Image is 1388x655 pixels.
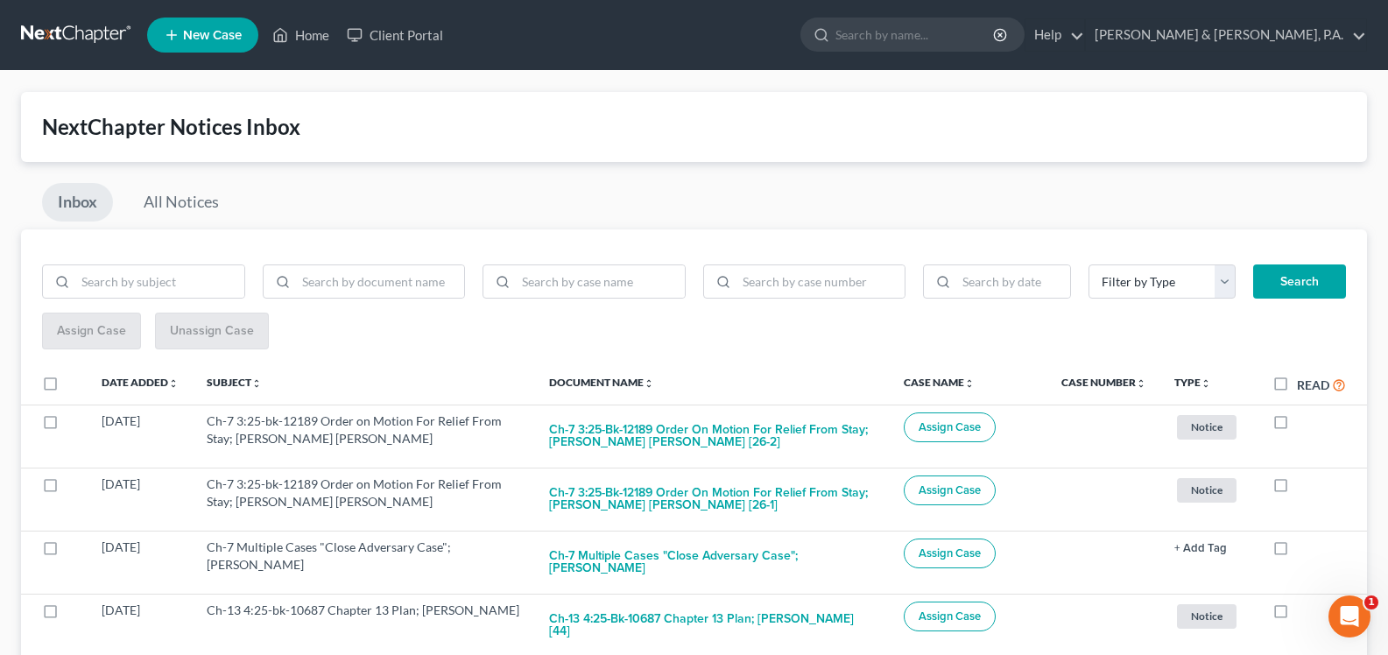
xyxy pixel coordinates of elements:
i: unfold_more [1136,378,1146,389]
i: unfold_more [644,378,654,389]
input: Search by name... [835,18,996,51]
input: Search by case name [516,265,685,299]
td: [DATE] [88,531,193,594]
a: Case Numberunfold_more [1061,376,1146,389]
button: Ch-7 3:25-bk-12189 Order on Motion For Relief From Stay; [PERSON_NAME] [PERSON_NAME] [26-1] [549,475,875,523]
a: Home [264,19,338,51]
a: Inbox [42,183,113,222]
span: Assign Case [919,420,981,434]
span: Assign Case [919,546,981,560]
span: Notice [1177,478,1237,502]
span: New Case [183,29,242,42]
button: Assign Case [904,475,996,505]
button: Assign Case [904,539,996,568]
input: Search by case number [736,265,905,299]
button: Assign Case [904,602,996,631]
span: Notice [1177,604,1237,628]
button: Ch-13 4:25-bk-10687 Chapter 13 Plan; [PERSON_NAME] [44] [549,602,875,649]
td: [DATE] [88,468,193,531]
td: Ch-7 3:25-bk-12189 Order on Motion For Relief From Stay; [PERSON_NAME] [PERSON_NAME] [193,405,535,468]
a: Notice [1174,475,1244,504]
td: Ch-7 Multiple Cases "Close Adversary Case"; [PERSON_NAME] [193,531,535,594]
i: unfold_more [251,378,262,389]
button: Ch-7 3:25-bk-12189 Order on Motion For Relief From Stay; [PERSON_NAME] [PERSON_NAME] [26-2] [549,412,875,460]
input: Search by document name [296,265,465,299]
i: unfold_more [168,378,179,389]
div: NextChapter Notices Inbox [42,113,1346,141]
input: Search by subject [75,265,244,299]
a: All Notices [128,183,235,222]
a: Typeunfold_more [1174,376,1211,389]
a: Date Addedunfold_more [102,376,179,389]
i: unfold_more [964,378,975,389]
label: Read [1297,376,1329,394]
a: [PERSON_NAME] & [PERSON_NAME], P.A. [1086,19,1366,51]
td: [DATE] [88,405,193,468]
td: Ch-7 3:25-bk-12189 Order on Motion For Relief From Stay; [PERSON_NAME] [PERSON_NAME] [193,468,535,531]
a: Client Portal [338,19,452,51]
input: Search by date [956,265,1070,299]
span: 1 [1364,595,1378,609]
a: Document Nameunfold_more [549,376,654,389]
a: + Add Tag [1174,539,1244,556]
span: Assign Case [919,609,981,623]
a: Notice [1174,412,1244,441]
button: Assign Case [904,412,996,442]
iframe: Intercom live chat [1328,595,1370,637]
button: Search [1253,264,1346,299]
span: Notice [1177,415,1237,439]
button: Ch-7 Multiple Cases "Close Adversary Case"; [PERSON_NAME] [549,539,875,586]
span: Assign Case [919,483,981,497]
a: Help [1025,19,1084,51]
a: Notice [1174,602,1244,630]
i: unfold_more [1201,378,1211,389]
button: + Add Tag [1174,543,1227,554]
a: Subjectunfold_more [207,376,262,389]
a: Case Nameunfold_more [904,376,975,389]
